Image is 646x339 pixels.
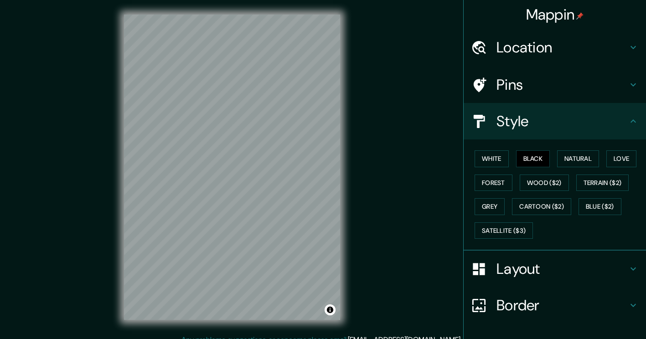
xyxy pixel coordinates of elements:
[475,198,505,215] button: Grey
[496,76,628,94] h4: Pins
[464,67,646,103] div: Pins
[512,198,571,215] button: Cartoon ($2)
[557,150,599,167] button: Natural
[496,296,628,314] h4: Border
[475,175,512,191] button: Forest
[496,112,628,130] h4: Style
[475,222,533,239] button: Satellite ($3)
[520,175,569,191] button: Wood ($2)
[496,38,628,56] h4: Location
[475,150,509,167] button: White
[576,12,584,20] img: pin-icon.png
[526,5,584,24] h4: Mappin
[464,287,646,324] div: Border
[576,175,629,191] button: Terrain ($2)
[565,303,636,329] iframe: Help widget launcher
[464,29,646,66] div: Location
[579,198,621,215] button: Blue ($2)
[464,251,646,287] div: Layout
[516,150,550,167] button: Black
[124,15,340,320] canvas: Map
[496,260,628,278] h4: Layout
[325,304,336,315] button: Toggle attribution
[606,150,636,167] button: Love
[464,103,646,139] div: Style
